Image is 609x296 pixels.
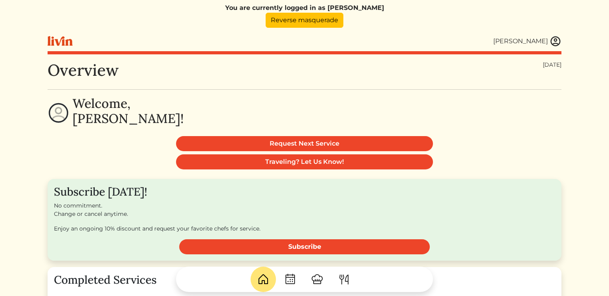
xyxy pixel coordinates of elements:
[493,37,548,46] div: [PERSON_NAME]
[179,239,430,254] a: Subscribe
[48,61,119,80] h1: Overview
[257,273,270,286] img: House-9bf13187bcbb5817f509fe5e7408150f90897510c4275e13d0d5fca38e0b5951.svg
[338,273,350,286] img: ForkKnife-55491504ffdb50bab0c1e09e7649658475375261d09fd45db06cec23bce548bf.svg
[311,273,324,286] img: ChefHat-a374fb509e4f37eb0702ca99f5f64f3b6956810f32a249b33092029f8484b388.svg
[54,202,555,218] p: No commitment. Change or cancel anytime.
[543,61,561,69] div: [DATE]
[48,102,69,124] img: profile-circle-6dcd711754eaac681cb4e5fa6e5947ecf152da99a3a386d1f417117c42b37ef2.svg
[176,154,433,169] a: Traveling? Let Us Know!
[73,96,184,127] h2: Welcome, [PERSON_NAME]!
[176,136,433,151] a: Request Next Service
[266,13,343,28] a: Reverse masquerade
[54,185,555,199] h3: Subscribe [DATE]!
[54,225,555,233] p: Enjoy an ongoing 10% discount and request your favorite chefs for service.
[48,36,73,46] img: livin-logo-a0d97d1a881af30f6274990eb6222085a2533c92bbd1e4f22c21b4f0d0e3210c.svg
[550,35,561,47] img: user_account-e6e16d2ec92f44fc35f99ef0dc9cddf60790bfa021a6ecb1c896eb5d2907b31c.svg
[284,273,297,286] img: CalendarDots-5bcf9d9080389f2a281d69619e1c85352834be518fbc73d9501aef674afc0d57.svg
